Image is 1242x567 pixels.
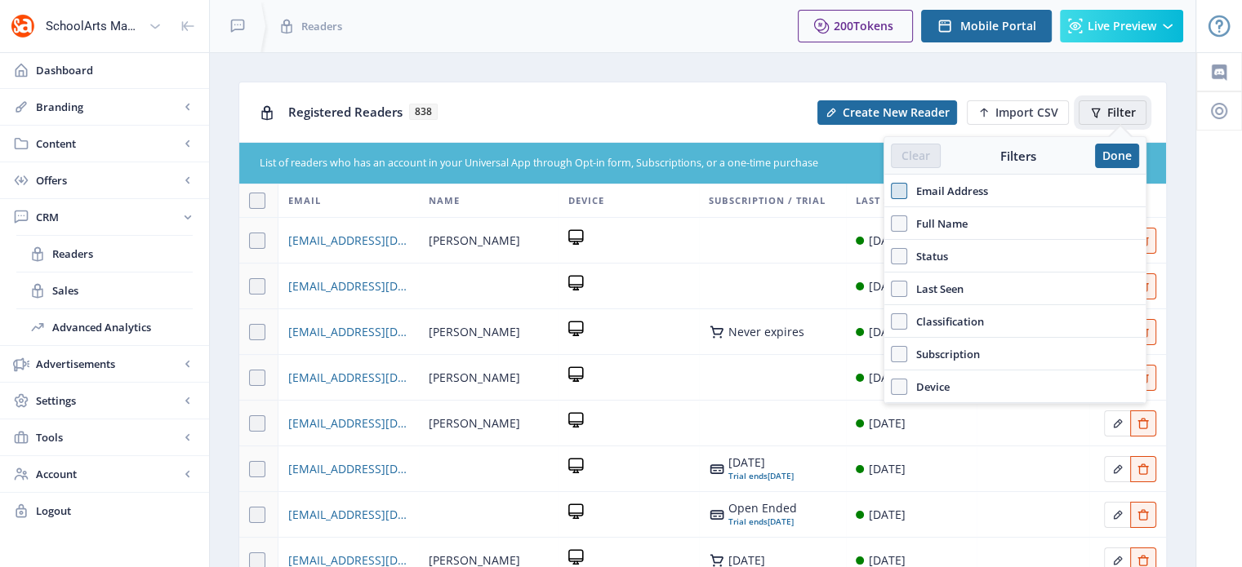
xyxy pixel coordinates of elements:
div: [DATE] [869,277,906,296]
a: [EMAIL_ADDRESS][DOMAIN_NAME] [288,231,408,250]
span: Branding [36,99,180,115]
a: Edit page [1130,505,1156,520]
button: Import CSV [967,100,1069,125]
span: [PERSON_NAME] [429,414,520,433]
a: [EMAIL_ADDRESS][DOMAIN_NAME] [288,505,408,525]
div: [DATE] [728,554,765,567]
button: Mobile Portal [921,10,1052,42]
div: Never expires [728,326,804,339]
span: Dashboard [36,62,196,78]
span: Readers [301,18,342,34]
span: Filter [1107,106,1136,119]
span: Content [36,135,180,152]
a: New page [957,100,1069,125]
button: Clear [891,144,941,168]
span: Advanced Analytics [52,319,193,335]
span: [PERSON_NAME] [429,231,520,250]
a: [EMAIL_ADDRESS][DOMAIN_NAME] [288,277,408,296]
span: Status [907,246,948,266]
span: CRM [36,209,180,225]
button: 200Tokens [798,10,913,42]
span: Last Seen [907,279,964,299]
div: Open Ended [728,502,797,515]
div: Filters [941,148,1095,164]
div: [DATE] [869,368,906,388]
span: Settings [36,392,180,409]
span: Offers [36,172,180,188]
span: Account [36,466,180,482]
span: Live Preview [1088,20,1156,33]
div: [DATE] [869,505,906,525]
div: [DATE] [869,459,906,479]
img: properties.app_icon.png [10,13,36,39]
a: [EMAIL_ADDRESS][DOMAIN_NAME] [288,414,408,433]
span: Readers [52,246,193,262]
a: Edit page [1104,505,1130,520]
a: New page [808,100,957,125]
a: [EMAIL_ADDRESS][DOMAIN_NAME] [288,322,408,342]
span: Create New Reader [843,106,950,119]
span: Email Address [907,181,988,201]
a: Edit page [1130,459,1156,475]
span: [PERSON_NAME] [429,368,520,388]
span: Tools [36,429,180,445]
span: Device [907,377,950,396]
div: [DATE] [728,515,797,528]
a: Edit page [1104,459,1130,475]
a: Sales [16,272,193,308]
a: Readers [16,236,193,272]
a: Edit page [1104,414,1130,429]
span: Classification [907,312,984,331]
span: Logout [36,503,196,519]
span: Device [568,191,604,210]
span: Last Seen [856,191,909,210]
a: [EMAIL_ADDRESS][DOMAIN_NAME] [288,368,408,388]
span: Subscription [907,344,980,364]
span: Subscription / Trial [709,191,826,210]
span: Tokens [853,18,893,33]
div: List of readers who has an account in your Universal App through Opt-in form, Subscriptions, or a... [260,156,1048,171]
a: Edit page [1130,551,1156,566]
a: Edit page [1104,551,1130,566]
span: Email [288,191,321,210]
div: [DATE] [869,414,906,433]
button: Live Preview [1060,10,1183,42]
span: Advertisements [36,356,180,372]
div: [DATE] [728,456,794,469]
div: SchoolArts Magazine [46,8,142,44]
a: Edit page [1130,414,1156,429]
button: Filter [1079,100,1146,125]
span: 838 [409,104,438,120]
span: Mobile Portal [960,20,1036,33]
span: Registered Readers [288,104,403,120]
div: [DATE] [728,469,794,482]
a: [EMAIL_ADDRESS][DOMAIN_NAME] [288,459,408,479]
a: Advanced Analytics [16,309,193,345]
span: [PERSON_NAME] [429,322,520,342]
span: Full Name [907,214,968,233]
span: Trial ends [728,470,768,481]
button: Create New Reader [817,100,957,125]
button: Done [1095,144,1139,168]
span: Import CSV [995,106,1058,119]
span: Sales [52,282,193,299]
span: Trial ends [728,516,768,527]
div: [DATE] [869,231,906,250]
span: Name [429,191,460,210]
div: [DATE] [869,322,906,342]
